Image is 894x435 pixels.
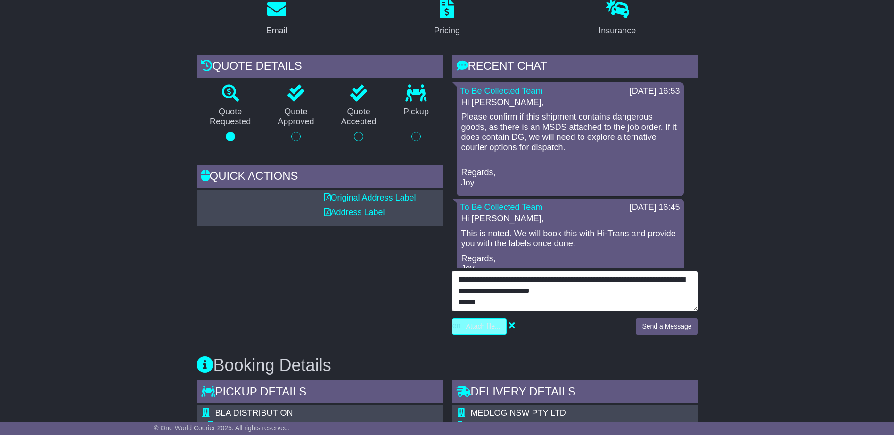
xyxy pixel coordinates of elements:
p: Quote Accepted [328,107,390,127]
div: Email [266,24,287,37]
a: Address Label [324,208,385,217]
div: Pricing [434,24,460,37]
div: [DATE] 16:53 [630,86,680,97]
div: RECENT CHAT [452,55,698,80]
span: Air/Sea Depot [471,421,524,430]
p: Quote Requested [197,107,264,127]
p: Please confirm if this shipment contains dangerous goods, as there is an MSDS attached to the job... [461,112,679,163]
h3: Booking Details [197,356,698,375]
p: Quote Approved [264,107,328,127]
button: Send a Message [636,318,697,335]
div: Pickup [215,421,359,431]
span: BLA DISTRIBUTION [215,408,293,418]
p: Pickup [390,107,442,117]
p: Hi [PERSON_NAME], [461,97,679,108]
div: Pickup Details [197,380,443,406]
span: MEDLOG NSW PTY LTD [471,408,566,418]
a: Original Address Label [324,193,416,202]
p: Hi [PERSON_NAME], [461,214,679,224]
div: Quick Actions [197,165,443,190]
a: To Be Collected Team [460,202,543,212]
div: Delivery [471,421,684,431]
p: Regards, Joy [461,254,679,274]
p: Regards, Joy [461,168,679,188]
a: To Be Collected Team [460,86,543,96]
div: Insurance [599,24,636,37]
div: Quote Details [197,55,443,80]
div: [DATE] 16:45 [630,202,680,213]
p: This is noted. We will book this with Hi-Trans and provide you with the labels once done. [461,229,679,249]
span: Commercial [215,421,261,430]
span: © One World Courier 2025. All rights reserved. [154,424,290,432]
div: Delivery Details [452,380,698,406]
